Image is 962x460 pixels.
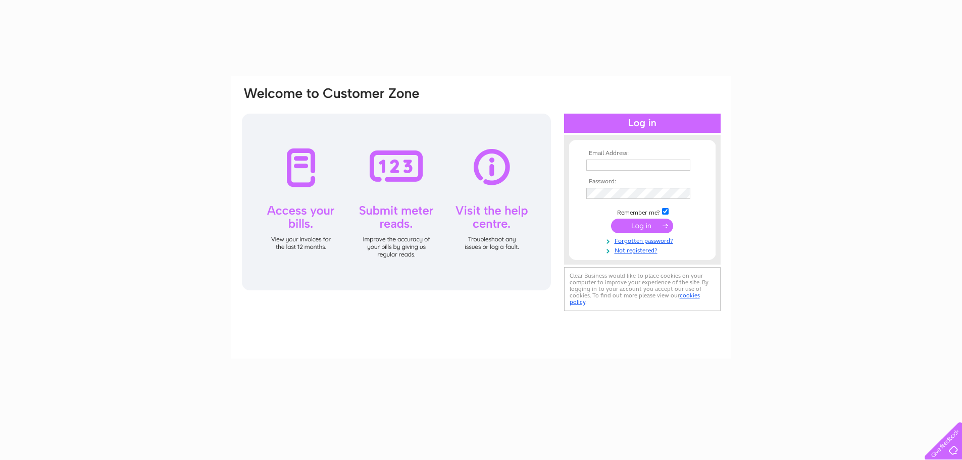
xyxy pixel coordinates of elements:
input: Submit [611,219,673,233]
td: Remember me? [584,207,701,217]
a: Forgotten password? [586,235,701,245]
a: Not registered? [586,245,701,254]
a: cookies policy [570,292,700,305]
th: Email Address: [584,150,701,157]
th: Password: [584,178,701,185]
div: Clear Business would like to place cookies on your computer to improve your experience of the sit... [564,267,721,311]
